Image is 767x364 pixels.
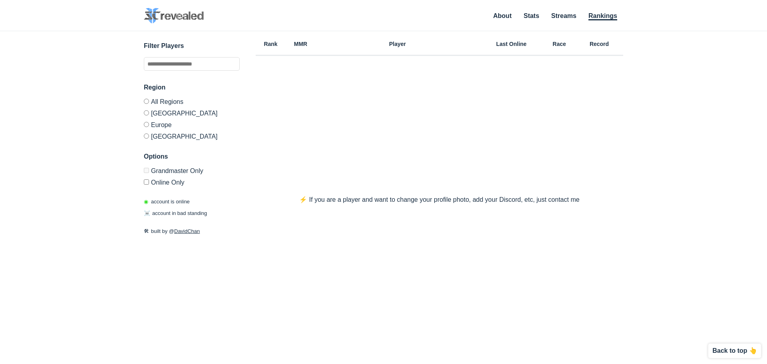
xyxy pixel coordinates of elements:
[144,119,240,130] label: Europe
[144,8,204,24] img: SC2 Revealed
[144,209,207,217] p: account in bad standing
[575,41,623,47] h6: Record
[524,12,539,19] a: Stats
[286,41,316,47] h6: MMR
[144,198,190,206] p: account is online
[144,99,240,107] label: All Regions
[144,168,149,173] input: Grandmaster Only
[144,133,149,139] input: [GEOGRAPHIC_DATA]
[551,12,576,19] a: Streams
[144,227,240,235] p: built by @
[256,41,286,47] h6: Rank
[144,152,240,161] h3: Options
[144,110,149,115] input: [GEOGRAPHIC_DATA]
[144,176,240,186] label: Only show accounts currently laddering
[283,195,595,205] p: ⚡️ If you are a player and want to change your profile photo, add your Discord, etc, just contact me
[144,179,149,185] input: Online Only
[144,41,240,51] h3: Filter Players
[144,210,150,216] span: ☠️
[316,41,479,47] h6: Player
[479,41,543,47] h6: Last Online
[144,83,240,92] h3: Region
[144,199,148,205] span: ◉
[144,99,149,104] input: All Regions
[144,168,240,176] label: Only Show accounts currently in Grandmaster
[144,122,149,127] input: Europe
[144,130,240,140] label: [GEOGRAPHIC_DATA]
[712,348,757,354] p: Back to top 👆
[493,12,512,19] a: About
[144,228,149,234] span: 🛠
[144,107,240,119] label: [GEOGRAPHIC_DATA]
[588,12,617,20] a: Rankings
[543,41,575,47] h6: Race
[174,228,200,234] a: DavidChan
